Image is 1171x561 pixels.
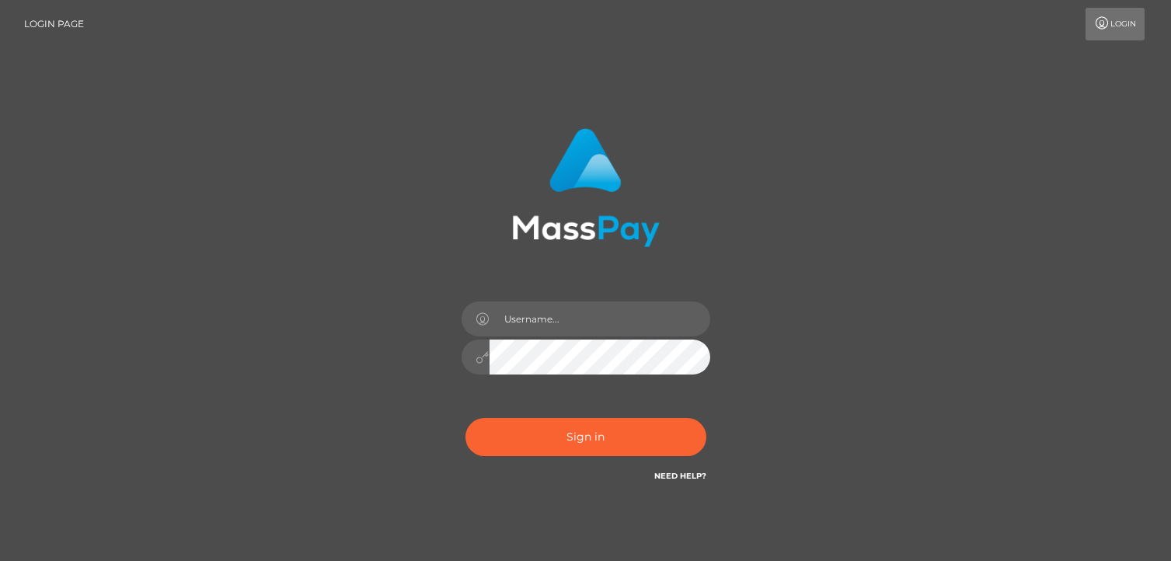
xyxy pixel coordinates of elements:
[512,128,660,247] img: MassPay Login
[465,418,706,456] button: Sign in
[654,471,706,481] a: Need Help?
[1086,8,1145,40] a: Login
[490,301,710,336] input: Username...
[24,8,84,40] a: Login Page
